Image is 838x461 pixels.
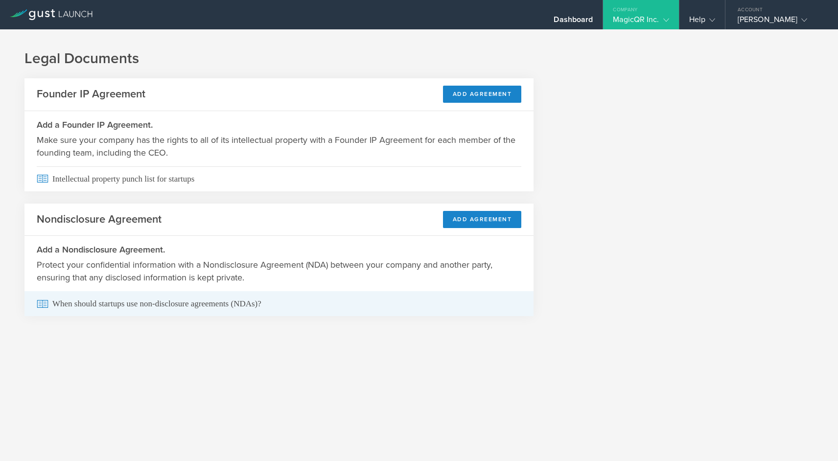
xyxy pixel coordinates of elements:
[613,15,669,29] div: MagicQR Inc.
[37,118,521,131] h3: Add a Founder IP Agreement.
[37,258,521,284] p: Protect your confidential information with a Nondisclosure Agreement (NDA) between your company a...
[689,15,715,29] div: Help
[443,86,522,103] button: Add Agreement
[24,291,534,316] a: When should startups use non-disclosure agreements (NDAs)?
[37,212,162,227] h2: Nondisclosure Agreement
[24,166,534,191] a: Intellectual property punch list for startups
[37,291,521,316] span: When should startups use non-disclosure agreements (NDAs)?
[443,211,522,228] button: Add Agreement
[24,49,814,69] h1: Legal Documents
[554,15,593,29] div: Dashboard
[37,134,521,159] p: Make sure your company has the rights to all of its intellectual property with a Founder IP Agree...
[37,243,521,256] h3: Add a Nondisclosure Agreement.
[37,166,521,191] span: Intellectual property punch list for startups
[37,87,145,101] h2: Founder IP Agreement
[738,15,821,29] div: [PERSON_NAME]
